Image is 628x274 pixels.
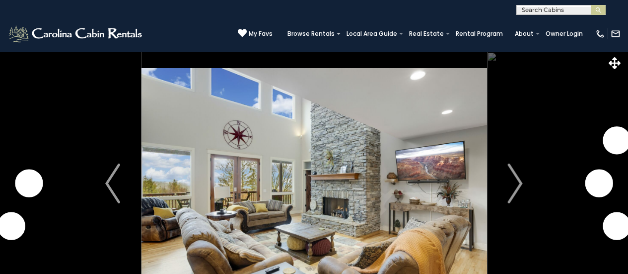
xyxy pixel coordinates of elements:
img: mail-regular-white.png [611,29,621,39]
a: Rental Program [451,27,508,41]
img: phone-regular-white.png [595,29,605,39]
a: About [510,27,539,41]
a: Local Area Guide [342,27,402,41]
span: My Favs [249,29,273,38]
img: arrow [105,164,120,203]
a: My Favs [238,28,273,39]
img: White-1-2.png [7,24,145,44]
img: arrow [508,164,523,203]
a: Browse Rentals [282,27,340,41]
a: Owner Login [541,27,588,41]
a: Real Estate [404,27,449,41]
